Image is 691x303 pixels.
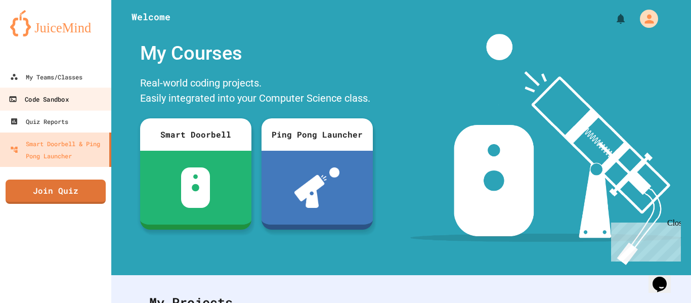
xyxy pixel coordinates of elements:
div: Ping Pong Launcher [262,118,373,151]
div: Code Sandbox [9,93,68,106]
img: logo-orange.svg [10,10,101,36]
div: Chat with us now!Close [4,4,70,64]
div: Smart Doorbell [140,118,251,151]
iframe: chat widget [607,219,681,262]
iframe: chat widget [649,263,681,293]
img: banner-image-my-projects.png [410,34,681,265]
div: My Teams/Classes [10,71,82,83]
div: Real-world coding projects. Easily integrated into your Computer Science class. [135,73,378,111]
div: My Account [629,7,661,30]
img: sdb-white.svg [181,167,210,208]
div: My Notifications [596,10,629,27]
div: Smart Doorbell & Ping Pong Launcher [10,138,105,162]
div: My Courses [135,34,378,73]
div: Quiz Reports [10,115,68,127]
img: ppl-with-ball.png [294,167,339,208]
a: Join Quiz [6,180,106,204]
